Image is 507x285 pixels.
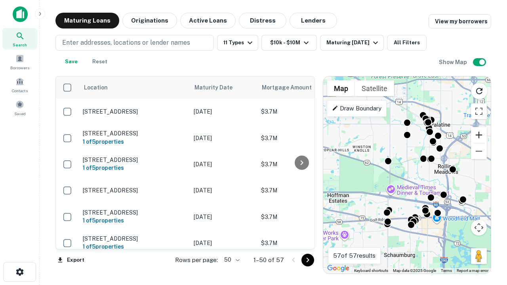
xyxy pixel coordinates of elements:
a: Borrowers [2,51,37,72]
button: Export [55,254,86,266]
p: [STREET_ADDRESS] [83,156,186,163]
p: $3.7M [261,239,340,247]
button: Maturing [DATE] [320,35,384,51]
a: Report a map error [457,268,488,273]
p: $3.7M [261,213,340,221]
p: [DATE] [194,186,253,195]
h6: 1 of 5 properties [83,242,186,251]
a: Search [2,28,37,49]
p: [STREET_ADDRESS] [83,187,186,194]
p: Enter addresses, locations or lender names [62,38,190,47]
button: Zoom in [471,127,487,143]
button: Go to next page [301,254,314,266]
button: Enter addresses, locations or lender names [55,35,214,51]
th: Mortgage Amount [257,76,344,99]
button: 11 Types [217,35,258,51]
button: Originations [122,13,177,28]
span: Mortgage Amount [262,83,322,92]
div: 0 0 [323,76,491,274]
a: Saved [2,97,37,118]
div: 50 [221,254,241,266]
a: Terms (opens in new tab) [441,268,452,273]
p: [DATE] [194,160,253,169]
span: Borrowers [10,65,29,71]
button: Reload search area [471,83,488,99]
p: [DATE] [194,213,253,221]
a: Open this area in Google Maps (opens a new window) [325,263,351,274]
p: [DATE] [194,107,253,116]
button: Toggle fullscreen view [471,103,487,119]
p: [DATE] [194,239,253,247]
p: [STREET_ADDRESS] [83,130,186,137]
span: Location [84,83,108,92]
h6: 1 of 5 properties [83,216,186,225]
p: [STREET_ADDRESS] [83,209,186,216]
span: Contacts [12,87,28,94]
p: [DATE] [194,134,253,142]
span: Maturity Date [194,83,243,92]
button: Maturing Loans [55,13,119,28]
button: Active Loans [180,13,236,28]
th: Location [79,76,190,99]
span: Search [13,42,27,48]
span: Saved [14,110,26,117]
button: All Filters [387,35,427,51]
p: $3.7M [261,107,340,116]
button: Show street map [327,80,355,96]
button: Distress [239,13,286,28]
p: $3.7M [261,160,340,169]
p: Draw Boundary [332,104,381,113]
button: Show satellite imagery [355,80,394,96]
button: Reset [87,54,112,70]
button: Zoom out [471,143,487,159]
a: View my borrowers [429,14,491,28]
img: capitalize-icon.png [13,6,28,22]
p: [STREET_ADDRESS] [83,235,186,242]
p: $3.7M [261,186,340,195]
p: [STREET_ADDRESS] [83,108,186,115]
p: $3.7M [261,134,340,142]
p: Rows per page: [175,255,218,265]
th: Maturity Date [190,76,257,99]
h6: Show Map [439,58,468,66]
h6: 1 of 5 properties [83,163,186,172]
button: Drag Pegman onto the map to open Street View [471,248,487,264]
button: $10k - $10M [261,35,317,51]
button: Save your search to get updates of matches that match your search criteria. [59,54,84,70]
img: Google [325,263,351,274]
h6: 1 of 5 properties [83,137,186,146]
a: Contacts [2,74,37,95]
p: 57 of 57 results [333,251,375,260]
iframe: Chat Widget [467,196,507,234]
button: Keyboard shortcuts [354,268,388,274]
p: 1–50 of 57 [253,255,284,265]
button: Lenders [290,13,337,28]
span: Map data ©2025 Google [393,268,436,273]
div: Maturing [DATE] [326,38,380,47]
